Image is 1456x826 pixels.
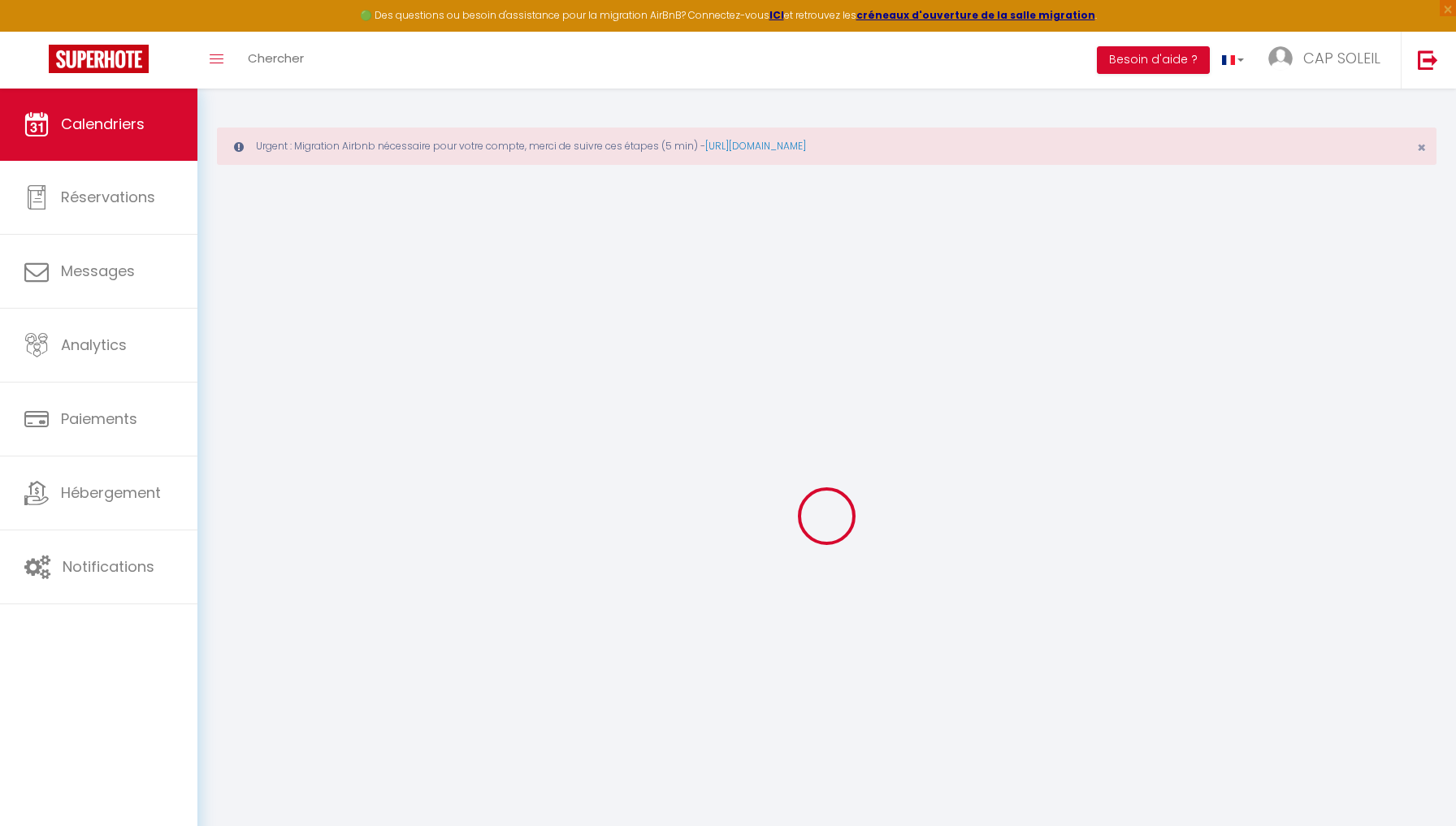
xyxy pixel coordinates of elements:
img: ... [1268,46,1293,71]
span: Hébergement [61,482,161,503]
div: Urgent : Migration Airbnb nécessaire pour votre compte, merci de suivre ces étapes (5 min) - [217,128,1436,165]
span: CAP SOLEIL [1303,48,1380,68]
span: Réservations [61,187,155,207]
span: Paiements [61,409,137,429]
button: Besoin d'aide ? [1097,46,1210,74]
span: Chercher [248,50,304,67]
span: Messages [61,261,135,281]
img: Super Booking [49,45,149,73]
a: créneaux d'ouverture de la salle migration [856,8,1095,22]
span: × [1417,137,1426,158]
a: Chercher [236,32,316,89]
span: Analytics [61,335,127,355]
span: Notifications [63,556,154,577]
span: Calendriers [61,114,145,134]
a: [URL][DOMAIN_NAME] [705,139,806,153]
button: Close [1417,141,1426,155]
a: ICI [769,8,784,22]
button: Ouvrir le widget de chat LiveChat [13,6,62,55]
a: ... CAP SOLEIL [1256,32,1401,89]
img: logout [1418,50,1438,70]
